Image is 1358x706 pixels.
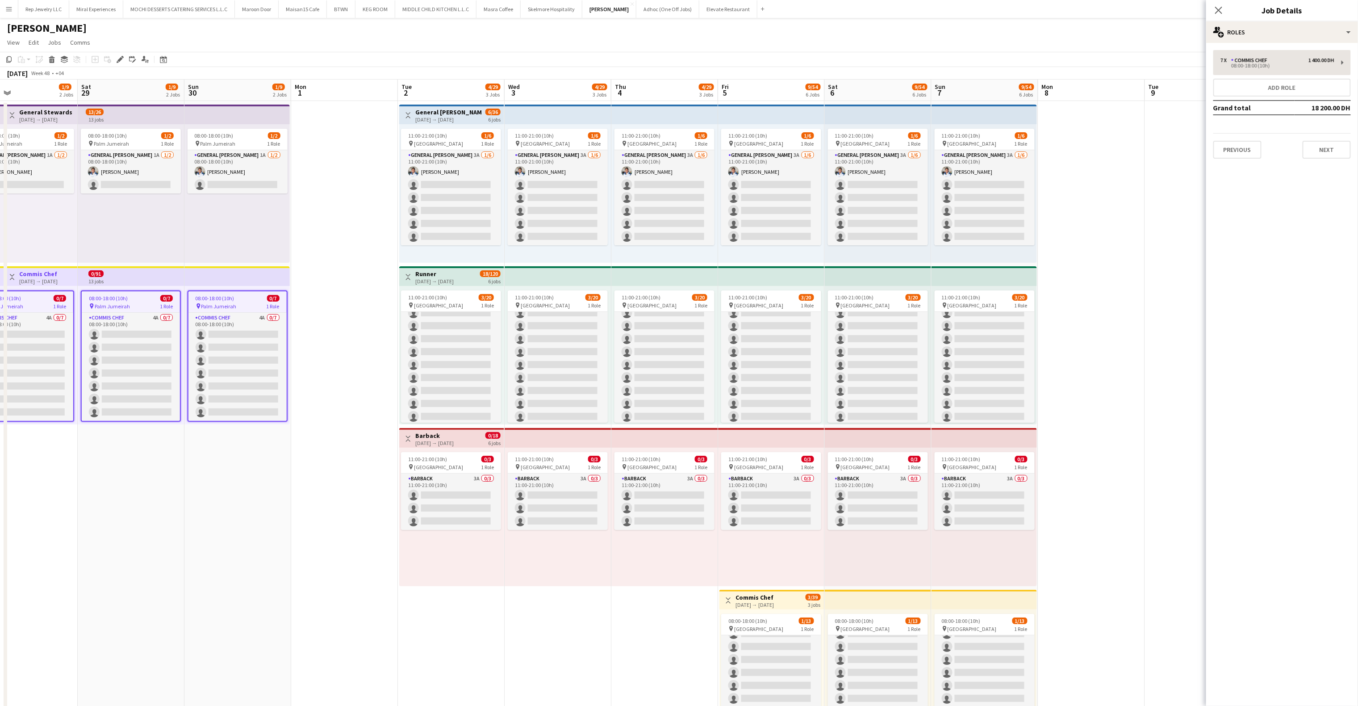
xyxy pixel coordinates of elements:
span: 11:00-21:00 (10h) [408,294,447,301]
span: [GEOGRAPHIC_DATA] [948,302,997,309]
button: Next [1303,141,1351,159]
app-job-card: 08:00-18:00 (10h)0/7 Palm Jumeirah1 RoleCommis Chef4A0/708:00-18:00 (10h) [81,290,181,422]
span: 3/20 [585,294,601,301]
span: Edit [29,38,39,46]
app-job-card: 11:00-21:00 (10h)3/20 [GEOGRAPHIC_DATA]1 Role[DEMOGRAPHIC_DATA][PERSON_NAME] VKMunavir Pv [935,290,1035,423]
span: 1 Role [908,626,921,632]
span: 11:00-21:00 (10h) [835,132,874,139]
div: [DATE] [7,69,28,78]
app-job-card: 11:00-21:00 (10h)0/3 [GEOGRAPHIC_DATA]1 RoleBarback3A0/311:00-21:00 (10h) [828,452,928,530]
div: 3 jobs [808,601,821,608]
app-card-role: Barback3A0/311:00-21:00 (10h) [721,474,821,530]
app-job-card: 11:00-21:00 (10h)1/6 [GEOGRAPHIC_DATA]1 RoleGeneral [PERSON_NAME]3A1/611:00-21:00 (10h)[PERSON_NAME] [828,129,928,245]
span: 1/2 [161,132,174,139]
span: 0/91 [88,270,104,277]
app-job-card: 11:00-21:00 (10h)0/3 [GEOGRAPHIC_DATA]1 RoleBarback3A0/311:00-21:00 (10h) [614,452,715,530]
div: 11:00-21:00 (10h)1/6 [GEOGRAPHIC_DATA]1 RoleGeneral [PERSON_NAME]3A1/611:00-21:00 (10h)[PERSON_NAME] [508,129,608,245]
span: Tue [401,83,412,91]
span: 08:00-18:00 (10h) [88,132,127,139]
app-card-role: Barback3A0/311:00-21:00 (10h) [508,474,608,530]
span: 11:00-21:00 (10h) [622,132,660,139]
app-job-card: 11:00-21:00 (10h)3/20 [GEOGRAPHIC_DATA]1 Role[DEMOGRAPHIC_DATA][PERSON_NAME] VKMunavir Pv [828,290,928,423]
span: 5 [720,88,729,98]
span: 11:00-21:00 (10h) [622,456,660,462]
div: 3 Jobs [699,91,714,98]
span: 11:00-21:00 (10h) [728,132,767,139]
span: 1 Role [161,140,174,147]
span: 1 Role [694,302,707,309]
h3: Job Details [1206,4,1358,16]
span: 11:00-21:00 (10h) [942,294,981,301]
div: 11:00-21:00 (10h)0/3 [GEOGRAPHIC_DATA]1 RoleBarback3A0/311:00-21:00 (10h) [508,452,608,530]
span: Mon [295,83,306,91]
app-card-role: General [PERSON_NAME]3A1/611:00-21:00 (10h)[PERSON_NAME] [828,150,928,245]
span: 0/7 [160,295,173,302]
div: Roles [1206,21,1358,43]
span: 3/20 [799,294,814,301]
span: 1 Role [267,140,280,147]
app-card-role: [DEMOGRAPHIC_DATA][PERSON_NAME] VKMunavir Pv [508,250,608,529]
td: 18 200.00 DH [1295,101,1351,115]
span: 1 Role [801,302,814,309]
span: 1 Role [1015,140,1028,147]
div: 13 jobs [88,277,104,285]
span: 1 Role [1015,302,1028,309]
app-job-card: 08:00-18:00 (10h)0/7 Palm Jumeirah1 RoleCommis Chef4A0/708:00-18:00 (10h) [188,290,288,422]
app-card-role: [DEMOGRAPHIC_DATA][PERSON_NAME] VKMunavir Pv [401,250,501,529]
div: 3 Jobs [593,91,607,98]
span: 4/29 [485,84,501,90]
span: 11:00-21:00 (10h) [515,294,554,301]
div: 6 jobs [488,277,501,285]
span: 0/3 [908,456,921,462]
span: 1/6 [1015,132,1028,139]
span: Jobs [48,38,61,46]
div: [DATE] → [DATE] [735,601,774,608]
div: 6 Jobs [806,91,820,98]
span: 11:00-21:00 (10h) [515,132,554,139]
span: 08:00-18:00 (10h) [89,295,128,302]
span: 1 Role [694,464,707,471]
span: 29 [80,88,91,98]
app-job-card: 11:00-21:00 (10h)0/3 [GEOGRAPHIC_DATA]1 RoleBarback3A0/311:00-21:00 (10h) [935,452,1035,530]
span: Week 48 [29,70,52,76]
span: 0/3 [481,456,494,462]
span: View [7,38,20,46]
h3: General Stewards [19,108,72,116]
div: 11:00-21:00 (10h)1/6 [GEOGRAPHIC_DATA]1 RoleGeneral [PERSON_NAME]3A1/611:00-21:00 (10h)[PERSON_NAME] [614,129,715,245]
app-job-card: 08:00-18:00 (10h)1/2 Palm Jumeirah1 RoleGeneral [PERSON_NAME]1A1/208:00-18:00 (10h)[PERSON_NAME] [188,129,288,193]
button: BTWN [327,0,355,18]
span: 1 Role [53,303,66,310]
span: 1 Role [801,140,814,147]
app-card-role: [DEMOGRAPHIC_DATA][PERSON_NAME] VKMunavir Pv [935,250,1035,529]
h3: Commis Chef [735,593,774,601]
span: 1/6 [908,132,921,139]
a: Comms [67,37,94,48]
span: Palm Jumeirah [95,303,130,310]
app-card-role: Barback3A0/311:00-21:00 (10h) [828,474,928,530]
span: Palm Jumeirah [94,140,129,147]
span: 1/13 [1012,618,1028,624]
span: 0/3 [695,456,707,462]
span: 11:00-21:00 (10h) [835,294,874,301]
span: 11:00-21:00 (10h) [408,456,447,462]
button: Maroon Door [235,0,279,18]
a: View [4,37,23,48]
span: 3/20 [1012,294,1028,301]
div: Commis Chef [1231,57,1271,63]
div: 11:00-21:00 (10h)1/6 [GEOGRAPHIC_DATA]1 RoleGeneral [PERSON_NAME]3A1/611:00-21:00 (10h)[PERSON_NAME] [721,129,821,245]
span: 4/29 [699,84,714,90]
span: 0/3 [1015,456,1028,462]
span: 11:00-21:00 (10h) [942,456,981,462]
span: 1/9 [59,84,71,90]
span: 0/7 [267,295,280,302]
span: 1 Role [908,302,921,309]
app-job-card: 11:00-21:00 (10h)1/6 [GEOGRAPHIC_DATA]1 RoleGeneral [PERSON_NAME]3A1/611:00-21:00 (10h)[PERSON_NAME] [401,129,501,245]
app-card-role: Barback3A0/311:00-21:00 (10h) [614,474,715,530]
app-card-role: General [PERSON_NAME]1A1/208:00-18:00 (10h)[PERSON_NAME] [81,150,181,193]
span: 1 Role [481,302,494,309]
app-card-role: General [PERSON_NAME]3A1/611:00-21:00 (10h)[PERSON_NAME] [935,150,1035,245]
